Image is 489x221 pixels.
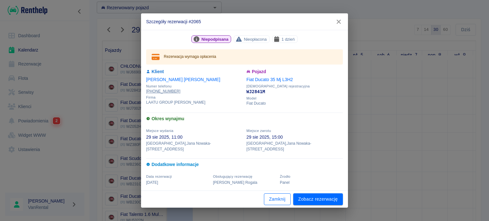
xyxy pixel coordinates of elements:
[279,36,297,43] span: 1 dzień
[246,129,271,133] span: Miejsce zwrotu
[246,88,343,95] p: WJ2841M
[293,193,343,205] a: Zobacz rezerwację
[146,115,343,122] h6: Okres wynajmu
[146,84,243,88] span: Numer telefonu
[146,77,220,82] a: [PERSON_NAME] [PERSON_NAME]
[246,141,343,152] p: [GEOGRAPHIC_DATA] , Jana Nowaka-[STREET_ADDRESS]
[146,134,243,141] p: 29 sie 2025, 11:00
[246,77,293,82] a: Fiat Ducato 35 Mj L3H2
[146,175,172,178] span: Data rezerwacji
[246,84,343,88] span: [DEMOGRAPHIC_DATA] rejestracyjna
[264,193,291,205] button: Zamknij
[241,36,269,43] span: Nieopłacona
[146,161,343,168] h6: Dodatkowe informacje
[280,175,290,178] span: Żrodło
[246,96,343,100] span: Model
[146,95,243,100] span: Firma
[146,100,243,105] p: LAATU GROUP [PERSON_NAME]
[141,13,348,30] h2: Szczegóły rezerwacji #2065
[146,89,180,93] tcxspan: Call +48512630871 via 3CX
[213,175,252,178] span: Obsługujący rezerwację
[146,129,174,133] span: Miejsce wydania
[146,141,243,152] p: [GEOGRAPHIC_DATA] , Jana Nowaka-[STREET_ADDRESS]
[280,180,343,185] p: Panel
[146,180,209,185] p: [DATE]
[246,100,343,106] p: Fiat Ducato
[246,134,343,141] p: 29 sie 2025, 15:00
[164,51,216,63] div: Rezerwacja wymaga opłacenia
[146,68,243,75] h6: Klient
[213,180,276,185] p: [PERSON_NAME] Rogala
[199,36,231,43] span: Niepodpisana
[246,68,343,75] h6: Pojazd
